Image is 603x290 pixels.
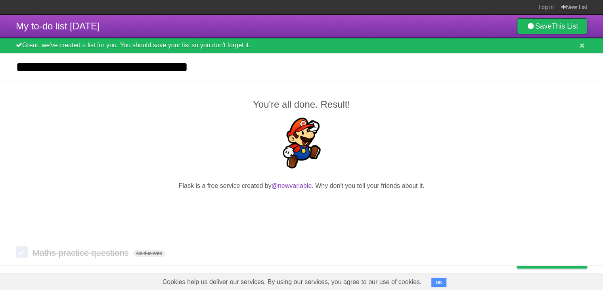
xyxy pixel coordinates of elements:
[16,246,28,258] label: Done
[16,97,587,112] h2: You're all done. Result!
[551,22,578,30] b: This List
[276,118,327,168] img: Super Mario
[517,18,587,34] a: SaveThis List
[534,254,583,268] span: Buy me a coffee
[272,182,312,189] a: @newvariable
[32,248,130,258] span: Maths practice questions
[133,250,165,257] span: No due date
[16,21,100,31] span: My to-do list [DATE]
[155,274,430,290] span: Cookies help us deliver our services. By using our services, you agree to our use of cookies.
[16,181,587,191] p: Flask is a free service created by . Why don't you tell your friends about it.
[431,278,447,287] button: OK
[287,201,316,212] iframe: X Post Button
